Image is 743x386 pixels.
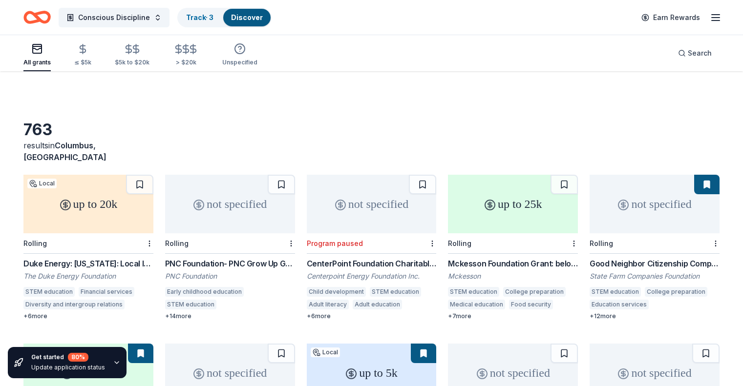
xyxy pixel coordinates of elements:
span: Columbus, [GEOGRAPHIC_DATA] [23,141,106,162]
div: Duke Energy: [US_STATE]: Local Impact Grants [23,258,153,269]
div: not specified [590,175,720,233]
a: Track· 3 [186,13,213,21]
div: 80 % [68,353,88,362]
a: Discover [231,13,263,21]
div: Rolling [590,239,613,247]
div: results [23,140,153,163]
div: + 14 more [165,312,295,320]
div: + 12 more [590,312,720,320]
a: up to 20kLocalRollingDuke Energy: [US_STATE]: Local Impact GrantsThe Duke Energy FoundationSTEM e... [23,175,153,320]
div: Child development [307,287,366,297]
button: $5k to $20k [115,40,149,71]
div: ≤ $5k [74,59,91,66]
button: Unspecified [222,39,257,71]
div: Early childhood education [165,287,244,297]
div: PNC Foundation [165,271,295,281]
div: Mckesson Foundation Grant: below $25,000 [448,258,578,269]
div: Centerpoint Energy Foundation Inc. [307,271,437,281]
div: $5k to $20k [115,59,149,66]
a: not specifiedRollingGood Neighbor Citizenship Company GrantsState Farm Companies FoundationSTEM e... [590,175,720,320]
button: > $20k [173,40,199,71]
div: Rolling [448,239,471,247]
a: not specifiedRollingPNC Foundation- PNC Grow Up GreatPNC FoundationEarly childhood educationSTEM ... [165,175,295,320]
div: > $20k [173,59,199,66]
a: Earn Rewards [636,9,706,26]
div: Mckesson [448,271,578,281]
div: College preparation [503,287,566,297]
div: Education services [590,300,649,309]
div: STEM education [23,287,75,297]
div: The Duke Energy Foundation [23,271,153,281]
div: + 7 more [448,312,578,320]
span: Search [688,47,712,59]
button: ≤ $5k [74,40,91,71]
span: in [23,141,106,162]
div: PNC Foundation- PNC Grow Up Great [165,258,295,269]
div: Program paused [307,239,363,247]
div: Food security [509,300,553,309]
div: STEM education [448,287,499,297]
div: 763 [23,120,153,140]
div: CenterPoint Foundation Charitable Giving [307,258,437,269]
div: Unspecified [222,59,257,66]
div: All grants [23,59,51,66]
div: Update application status [31,364,105,371]
div: Get started [31,353,105,362]
div: Rolling [23,239,47,247]
div: + 6 more [23,312,153,320]
div: up to 20k [23,175,153,233]
div: Adult literacy [307,300,349,309]
button: Conscious Discipline [59,8,170,27]
div: Medical education [448,300,505,309]
div: not specified [165,175,295,233]
div: up to 25k [448,175,578,233]
span: Conscious Discipline [78,12,150,23]
div: State Farm Companies Foundation [590,271,720,281]
div: not specified [307,175,437,233]
a: Home [23,6,51,29]
div: STEM education [590,287,641,297]
div: Local [27,179,57,188]
div: Good Neighbor Citizenship Company Grants [590,258,720,269]
div: Rolling [165,239,189,247]
button: All grants [23,39,51,71]
div: Financial services [79,287,134,297]
div: Adult education [353,300,402,309]
div: College preparation [645,287,707,297]
div: Diversity and intergroup relations [23,300,125,309]
button: Search [670,43,720,63]
a: not specifiedProgram pausedCenterPoint Foundation Charitable GivingCenterpoint Energy Foundation ... [307,175,437,320]
div: + 6 more [307,312,437,320]
div: STEM education [370,287,421,297]
a: up to 25kRollingMckesson Foundation Grant: below $25,000MckessonSTEM educationCollege preparation... [448,175,578,320]
div: STEM education [165,300,216,309]
div: Local [311,347,340,357]
button: Track· 3Discover [177,8,272,27]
